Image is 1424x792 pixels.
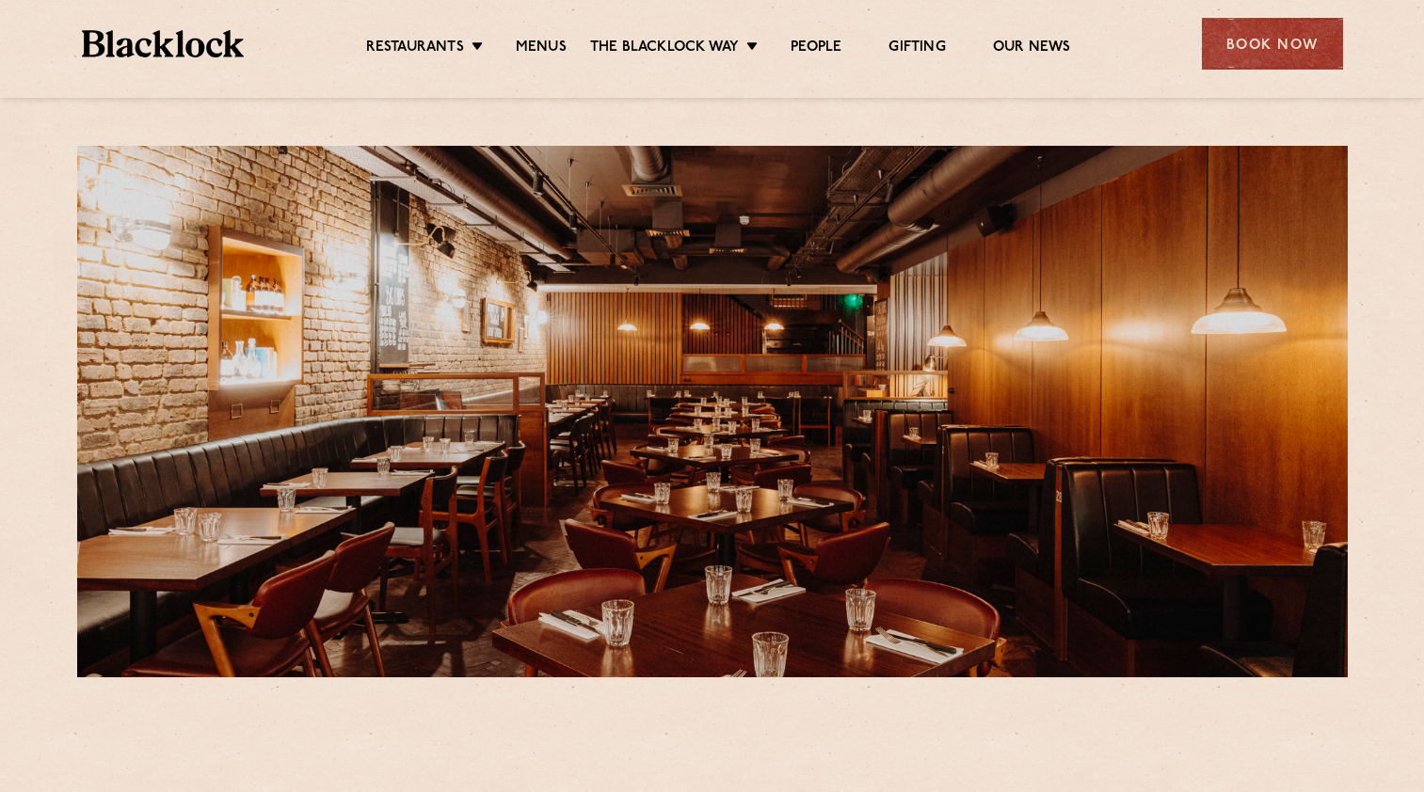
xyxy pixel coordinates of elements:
[1202,18,1343,70] div: Book Now
[516,39,567,59] a: Menus
[590,39,739,59] a: The Blacklock Way
[82,30,245,57] img: BL_Textured_Logo-footer-cropped.svg
[888,39,945,59] a: Gifting
[366,39,464,59] a: Restaurants
[993,39,1071,59] a: Our News
[791,39,841,59] a: People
